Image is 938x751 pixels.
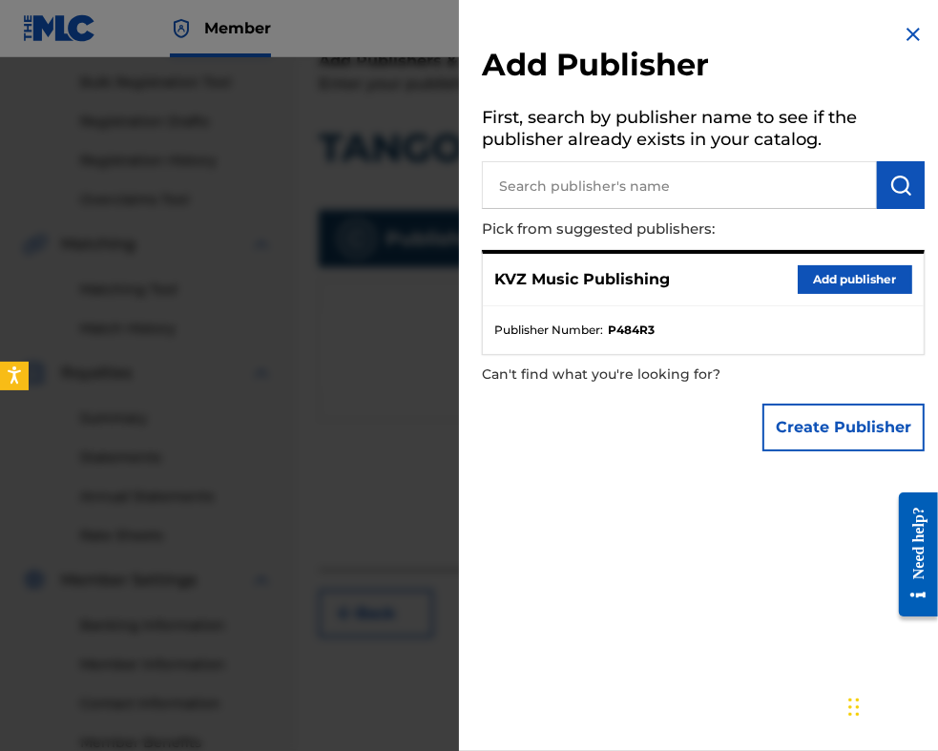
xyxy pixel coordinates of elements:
[885,477,938,631] iframe: Resource Center
[482,355,816,394] p: Can't find what you're looking for?
[762,404,925,451] button: Create Publisher
[608,322,655,339] strong: P484R3
[482,101,925,161] h5: First, search by publisher name to see if the publisher already exists in your catalog.
[843,659,938,751] div: Джаджи за чат
[798,265,912,294] button: Add publisher
[482,46,925,90] h2: Add Publisher
[889,174,912,197] img: Search Works
[494,322,603,339] span: Publisher Number :
[843,659,938,751] iframe: Chat Widget
[204,17,271,39] span: Member
[482,161,877,209] input: Search publisher's name
[848,678,860,736] div: Плъзни
[494,268,670,291] p: KVZ Music Publishing
[482,209,816,250] p: Pick from suggested publishers:
[23,14,96,42] img: MLC Logo
[170,17,193,40] img: Top Rightsholder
